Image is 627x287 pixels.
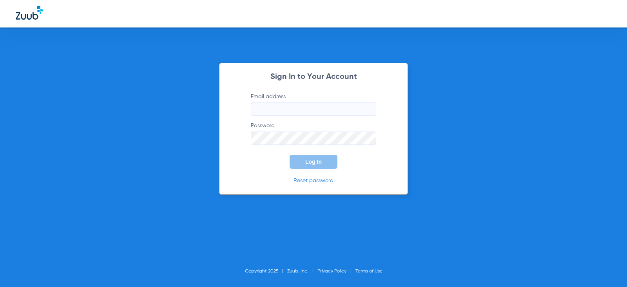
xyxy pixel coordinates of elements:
[294,178,333,183] a: Reset password
[290,155,337,169] button: Log In
[287,267,317,275] li: Zuub, Inc.
[251,93,376,116] label: Email address
[305,159,322,165] span: Log In
[251,122,376,145] label: Password
[239,73,388,81] h2: Sign In to Your Account
[16,6,43,20] img: Zuub Logo
[251,102,376,116] input: Email address
[317,269,346,274] a: Privacy Policy
[251,132,376,145] input: Password
[355,269,382,274] a: Terms of Use
[245,267,287,275] li: Copyright 2025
